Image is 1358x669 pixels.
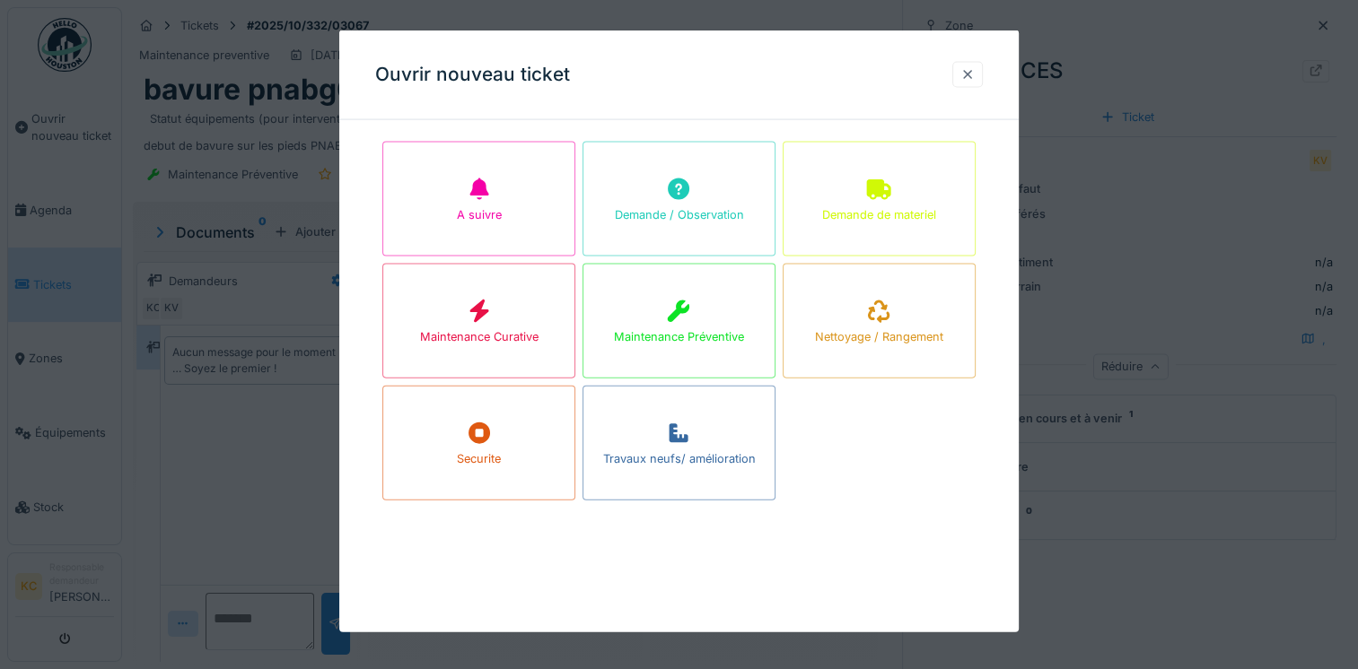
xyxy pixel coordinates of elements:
[614,206,743,223] div: Demande / Observation
[602,450,755,467] div: Travaux neufs/ amélioration
[822,206,936,223] div: Demande de materiel
[614,328,744,345] div: Maintenance Préventive
[375,64,570,86] h3: Ouvrir nouveau ticket
[457,206,502,223] div: A suivre
[420,328,539,345] div: Maintenance Curative
[815,328,943,345] div: Nettoyage / Rangement
[457,450,501,467] div: Securite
